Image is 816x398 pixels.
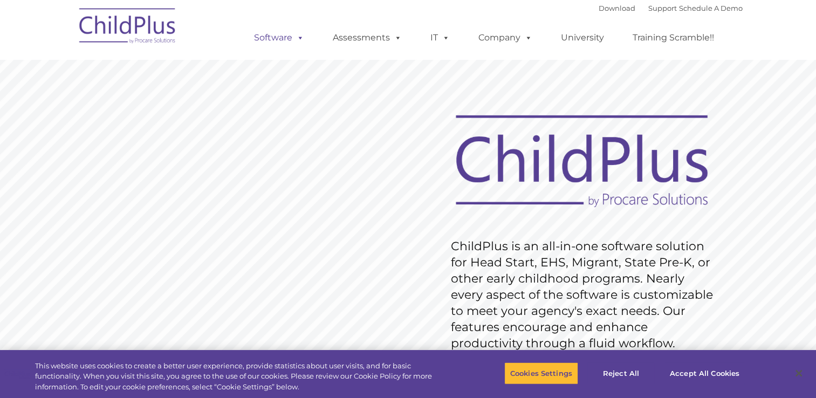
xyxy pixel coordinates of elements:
[599,4,743,12] font: |
[451,238,718,352] rs-layer: ChildPlus is an all-in-one software solution for Head Start, EHS, Migrant, State Pre-K, or other ...
[322,27,413,49] a: Assessments
[550,27,615,49] a: University
[622,27,725,49] a: Training Scramble!!
[243,27,315,49] a: Software
[587,362,655,385] button: Reject All
[468,27,543,49] a: Company
[74,1,182,54] img: ChildPlus by Procare Solutions
[648,4,677,12] a: Support
[679,4,743,12] a: Schedule A Demo
[664,362,745,385] button: Accept All Cookies
[504,362,578,385] button: Cookies Settings
[35,361,449,393] div: This website uses cookies to create a better user experience, provide statistics about user visit...
[787,361,811,385] button: Close
[599,4,635,12] a: Download
[420,27,461,49] a: IT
